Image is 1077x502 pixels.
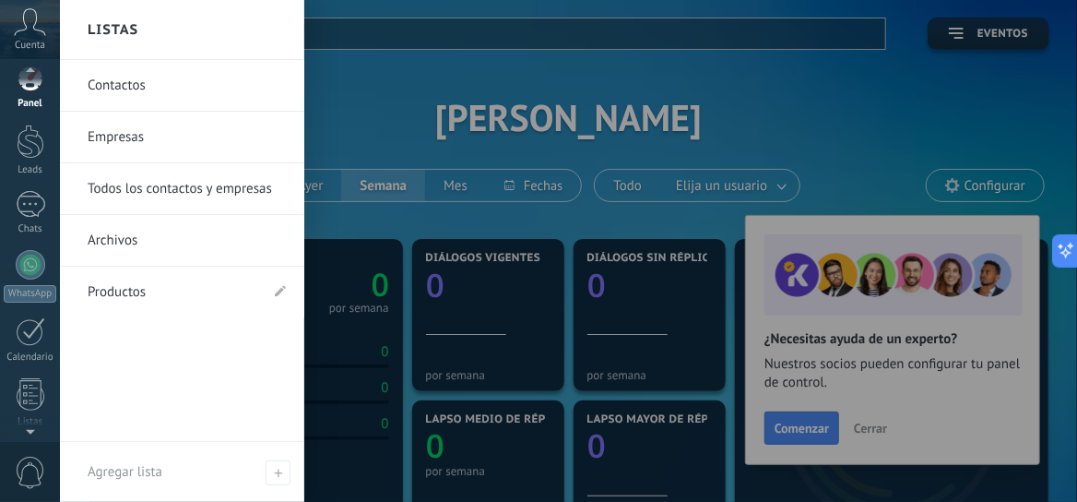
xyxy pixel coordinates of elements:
[88,112,286,163] a: Empresas
[266,460,290,485] span: Agregar lista
[88,215,286,267] a: Archivos
[88,163,286,215] a: Todos los contactos y empresas
[4,285,56,303] div: WhatsApp
[88,463,162,481] span: Agregar lista
[4,98,57,110] div: Panel
[88,267,258,318] a: Productos
[15,40,45,52] span: Cuenta
[4,223,57,235] div: Chats
[4,352,57,364] div: Calendario
[4,164,57,176] div: Leads
[88,60,286,112] a: Contactos
[88,1,138,59] h2: Listas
